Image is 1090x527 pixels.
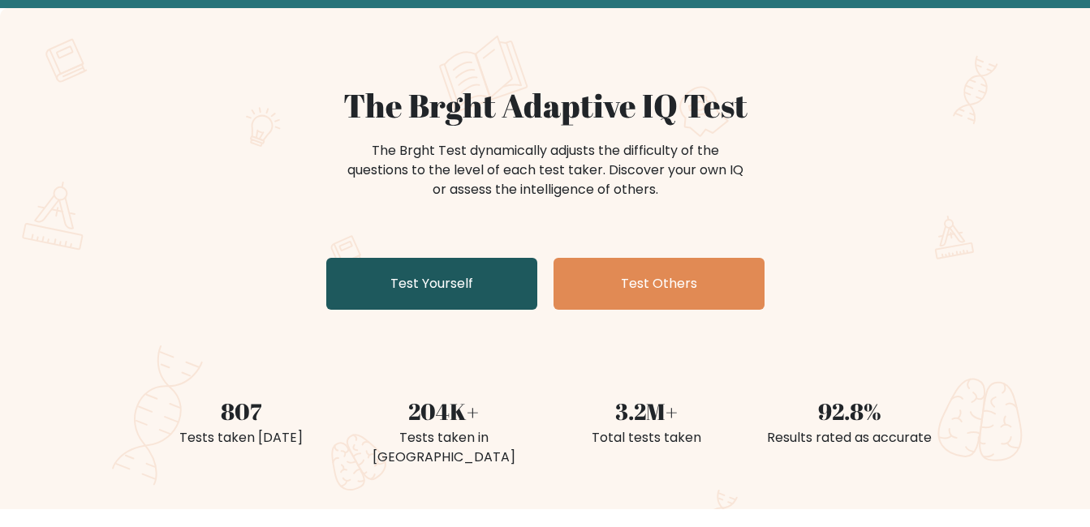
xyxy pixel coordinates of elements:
div: Tests taken [DATE] [149,428,333,448]
div: Results rated as accurate [758,428,941,448]
div: 204K+ [352,394,536,428]
div: Tests taken in [GEOGRAPHIC_DATA] [352,428,536,467]
h1: The Brght Adaptive IQ Test [149,86,941,125]
a: Test Yourself [326,258,537,310]
div: The Brght Test dynamically adjusts the difficulty of the questions to the level of each test take... [343,141,748,199]
div: 807 [149,394,333,428]
div: 3.2M+ [555,394,739,428]
a: Test Others [554,258,765,310]
div: Total tests taken [555,428,739,448]
div: 92.8% [758,394,941,428]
